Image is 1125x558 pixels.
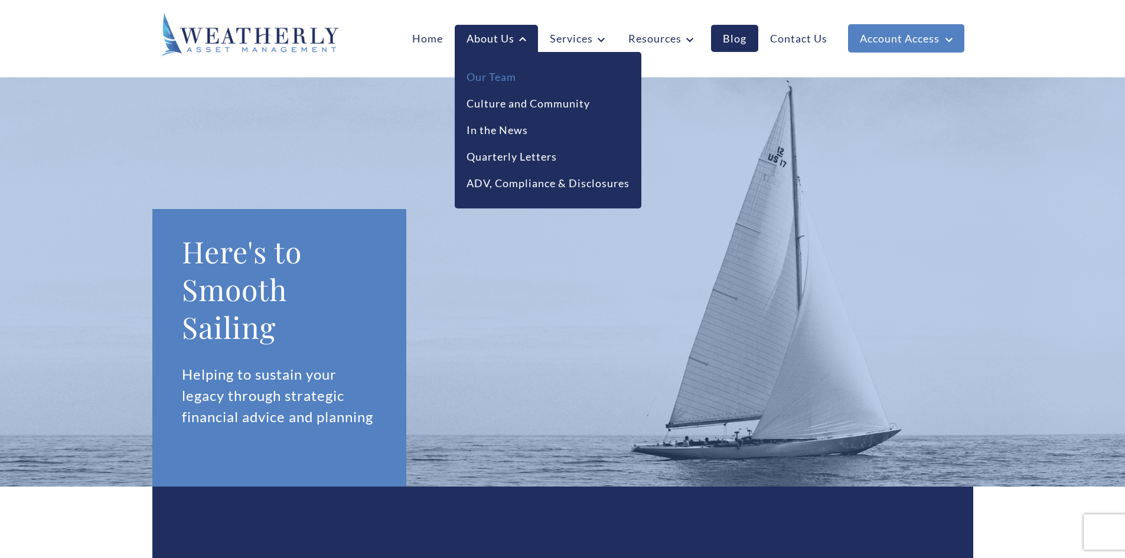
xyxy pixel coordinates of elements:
a: Blog [711,25,758,52]
a: Account Access [848,24,964,53]
a: Our Team [467,69,516,85]
a: Resources [617,25,705,52]
a: Home [400,25,455,52]
a: Culture and Community [467,96,590,112]
a: Services [538,25,617,52]
a: Contact Us [758,25,839,52]
p: Helping to sustain your legacy through strategic financial advice and planning [182,364,377,428]
a: About Us [455,25,538,53]
img: Weatherly [161,13,338,57]
a: ADV, Compliance & Disclosures [467,175,630,191]
h1: Here's to Smooth Sailing [182,233,377,346]
a: In the News [467,122,528,138]
a: Quarterly Letters [467,149,557,165]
